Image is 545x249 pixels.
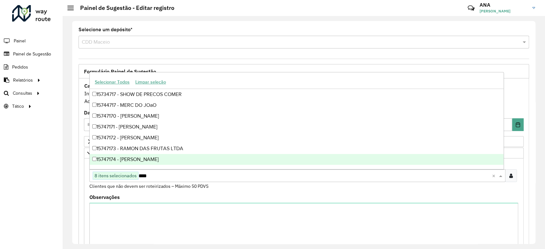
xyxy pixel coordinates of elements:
[84,148,524,158] a: Preservar Cliente - Devem ficar no buffer, não roteirizar
[90,143,503,154] div: 15747173 - RAMON DAS FRUTAS LTDA
[12,103,24,110] span: Tático
[90,154,503,165] div: 15747174 - [PERSON_NAME]
[89,193,120,201] label: Observações
[512,118,524,131] button: Choose Date
[79,26,132,33] label: Selecione um depósito
[84,82,524,105] div: Informe a data de inicio, fim e preencha corretamente os campos abaixo. Ao final, você irá pré-vi...
[492,172,497,179] span: Clear all
[480,2,527,8] h3: ANA
[12,64,28,70] span: Pedidos
[13,90,32,97] span: Consultas
[92,77,132,87] button: Selecionar Todos
[90,165,503,176] div: 15747175 - [PERSON_NAME]
[84,109,142,116] label: Data de Vigência Inicial
[13,77,33,84] span: Relatórios
[84,69,156,74] span: Formulário Painel de Sugestão
[14,38,26,44] span: Painel
[93,172,138,179] span: 8 itens selecionados
[84,136,524,147] a: Priorizar Cliente - Não podem ficar no buffer
[90,121,503,132] div: 15747171 - [PERSON_NAME]
[90,111,503,121] div: 15747170 - [PERSON_NAME]
[84,83,190,89] strong: Cadastro Painel de sugestão de roteirização:
[90,132,503,143] div: 15747172 - [PERSON_NAME]
[90,89,503,100] div: 15734717 - SHOW DE PRECOS COMER
[90,100,503,111] div: 15744717 - MERC DO JOaO
[13,51,51,57] span: Painel de Sugestão
[89,183,208,189] small: Clientes que não devem ser roteirizados – Máximo 50 PDVS
[132,77,169,87] button: Limpar seleção
[480,8,527,14] span: [PERSON_NAME]
[89,72,504,169] ng-dropdown-panel: Options list
[464,1,478,15] a: Contato Rápido
[74,4,174,11] h2: Painel de Sugestão - Editar registro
